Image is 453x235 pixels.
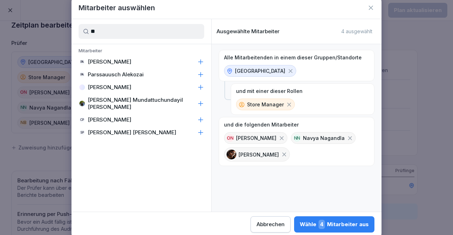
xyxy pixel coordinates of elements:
[79,101,85,106] img: cvgvkphgf7msn3om1e6jctqy.png
[251,216,291,233] button: Abbrechen
[224,122,299,128] p: und die folgenden Mitarbeiter
[79,117,85,123] div: CP
[247,101,284,108] p: Store Manager
[88,71,144,78] p: Parssauusch Alekozai
[294,216,374,233] button: Wähle4Mitarbeiter aus
[226,134,234,142] div: ON
[88,84,131,91] p: [PERSON_NAME]
[341,28,372,35] p: 4 ausgewählt
[79,72,85,77] div: PA
[71,48,211,55] p: Mitarbeiter
[88,96,194,111] p: [PERSON_NAME] Mundattuchundayil [PERSON_NAME]
[79,130,85,135] div: SP
[303,134,345,142] p: Navya Nagandla
[235,67,285,75] p: [GEOGRAPHIC_DATA]
[79,84,85,90] img: jv90oadu9zlhh6v408mkx4ic.png
[79,59,85,65] div: PA
[224,54,362,61] p: Alle Mitarbeitenden in einem dieser Gruppen/Standorte
[239,151,279,158] p: [PERSON_NAME]
[88,129,176,136] p: [PERSON_NAME] [PERSON_NAME]
[319,220,325,229] span: 4
[226,149,236,159] img: lbqg5rbd359cn7pzouma6c8b.png
[88,58,131,65] p: [PERSON_NAME]
[79,2,155,13] h1: Mitarbeiter auswählen
[236,134,276,142] p: [PERSON_NAME]
[236,88,303,94] p: und mit einer dieser Rollen
[88,116,131,123] p: [PERSON_NAME]
[257,221,285,228] div: Abbrechen
[293,134,301,142] div: NN
[300,220,369,229] div: Wähle Mitarbeiter aus
[217,28,280,35] p: Ausgewählte Mitarbeiter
